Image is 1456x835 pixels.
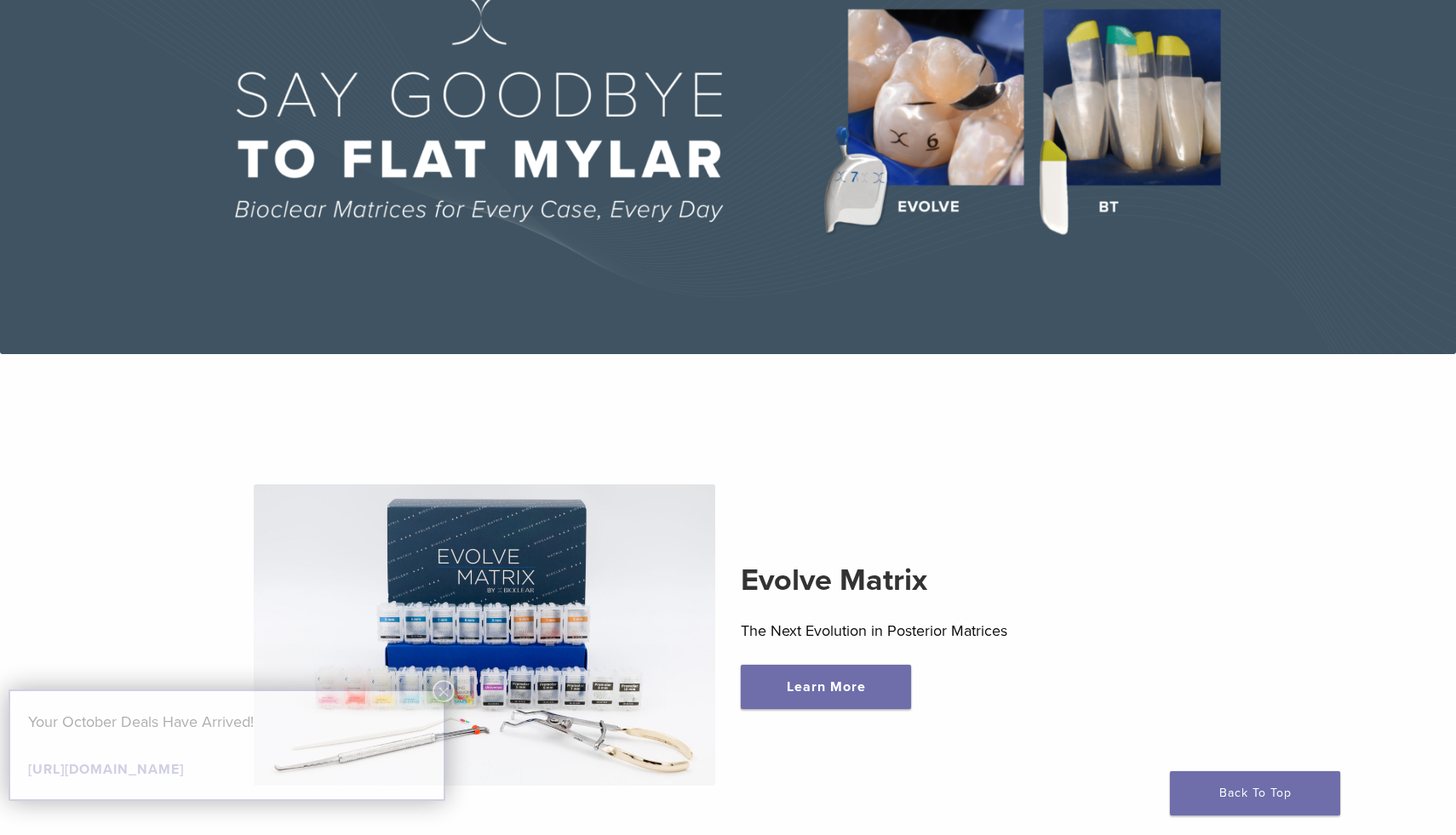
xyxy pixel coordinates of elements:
p: The Next Evolution in Posterior Matrices [741,618,1203,643]
a: [URL][DOMAIN_NAME] [28,761,184,778]
p: Your October Deals Have Arrived! [28,709,426,735]
img: Evolve Matrix [254,484,716,786]
a: Back To Top [1170,771,1340,815]
button: Close [433,680,455,702]
a: Learn More [741,665,911,709]
h2: Evolve Matrix [741,560,1203,601]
